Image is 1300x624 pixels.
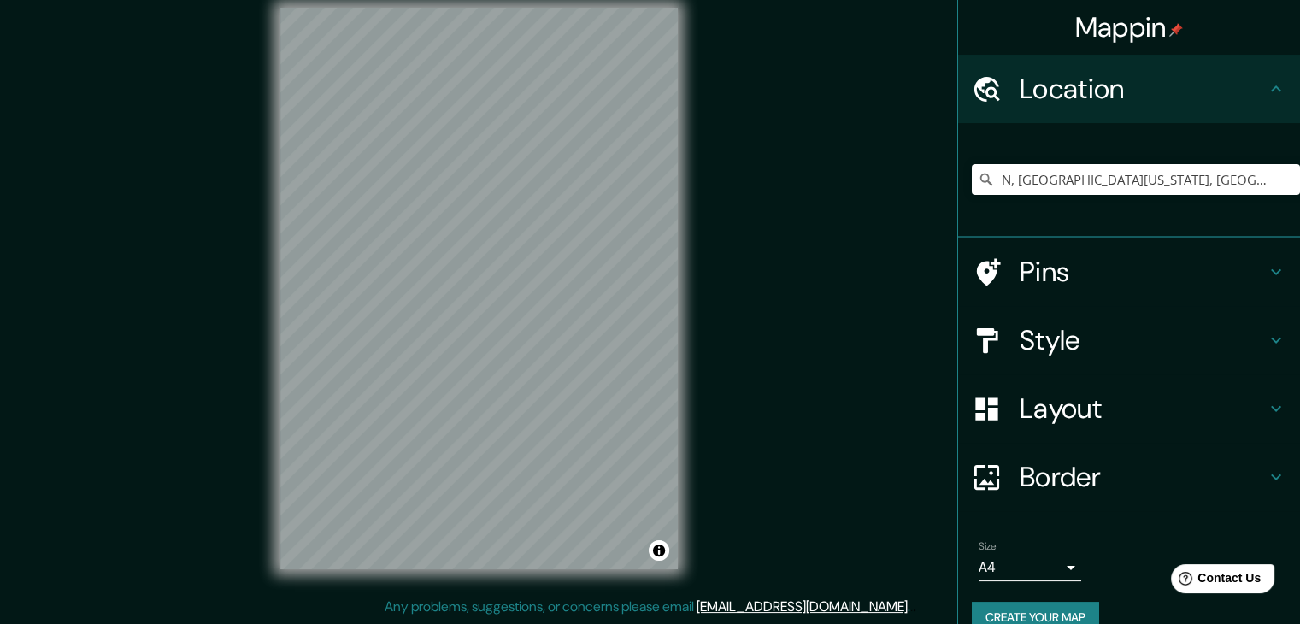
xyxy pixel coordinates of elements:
[1148,557,1281,605] iframe: Help widget launcher
[1020,72,1266,106] h4: Location
[1169,23,1183,37] img: pin-icon.png
[972,164,1300,195] input: Pick your city or area
[697,598,908,615] a: [EMAIL_ADDRESS][DOMAIN_NAME]
[910,597,913,617] div: .
[958,238,1300,306] div: Pins
[280,8,678,569] canvas: Map
[649,540,669,561] button: Toggle attribution
[1020,460,1266,494] h4: Border
[979,539,997,554] label: Size
[958,306,1300,374] div: Style
[958,443,1300,511] div: Border
[979,554,1081,581] div: A4
[385,597,910,617] p: Any problems, suggestions, or concerns please email .
[1020,255,1266,289] h4: Pins
[913,597,916,617] div: .
[1020,391,1266,426] h4: Layout
[958,55,1300,123] div: Location
[1075,10,1184,44] h4: Mappin
[1020,323,1266,357] h4: Style
[958,374,1300,443] div: Layout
